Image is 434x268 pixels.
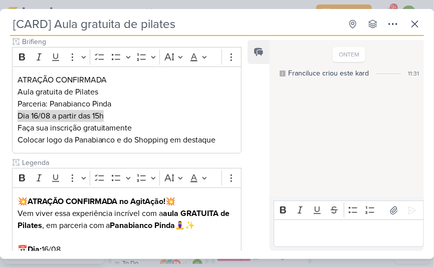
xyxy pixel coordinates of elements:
[18,86,236,98] p: Aula gratuita de Pilates
[10,15,342,33] input: Kard Sem Título
[18,207,236,231] p: Vem viver essa experiência incrível com a , em parceria com a 🧘‍♀️✨
[274,200,424,220] div: Editor toolbar
[18,98,236,110] p: Parceria: Panabianco Pinda
[18,74,236,86] p: ATRAÇÃO CONFIRMADA
[12,168,242,187] div: Editor toolbar
[20,36,242,47] input: Texto sem título
[408,69,419,78] div: 11:31
[28,244,42,254] strong: Dia:
[18,110,236,122] p: Dia 16/08 a partir das 15h
[18,208,230,230] strong: aula GRATUITA de Pilates
[20,157,242,168] input: Texto sem título
[289,68,369,78] div: Franciluce criou este kard
[110,220,175,230] strong: Panabianco Pinda
[28,196,166,206] strong: ATRAÇÃO CONFIRMADA no AgitAção!
[274,219,424,247] div: Editor editing area: main
[18,122,236,146] p: Faça sua inscrição gratuitamente Colocar logo da Panabianco e do Shopping em destaque
[12,66,242,154] div: Editor editing area: main
[12,47,242,66] div: Editor toolbar
[18,195,236,207] p: 💥 💥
